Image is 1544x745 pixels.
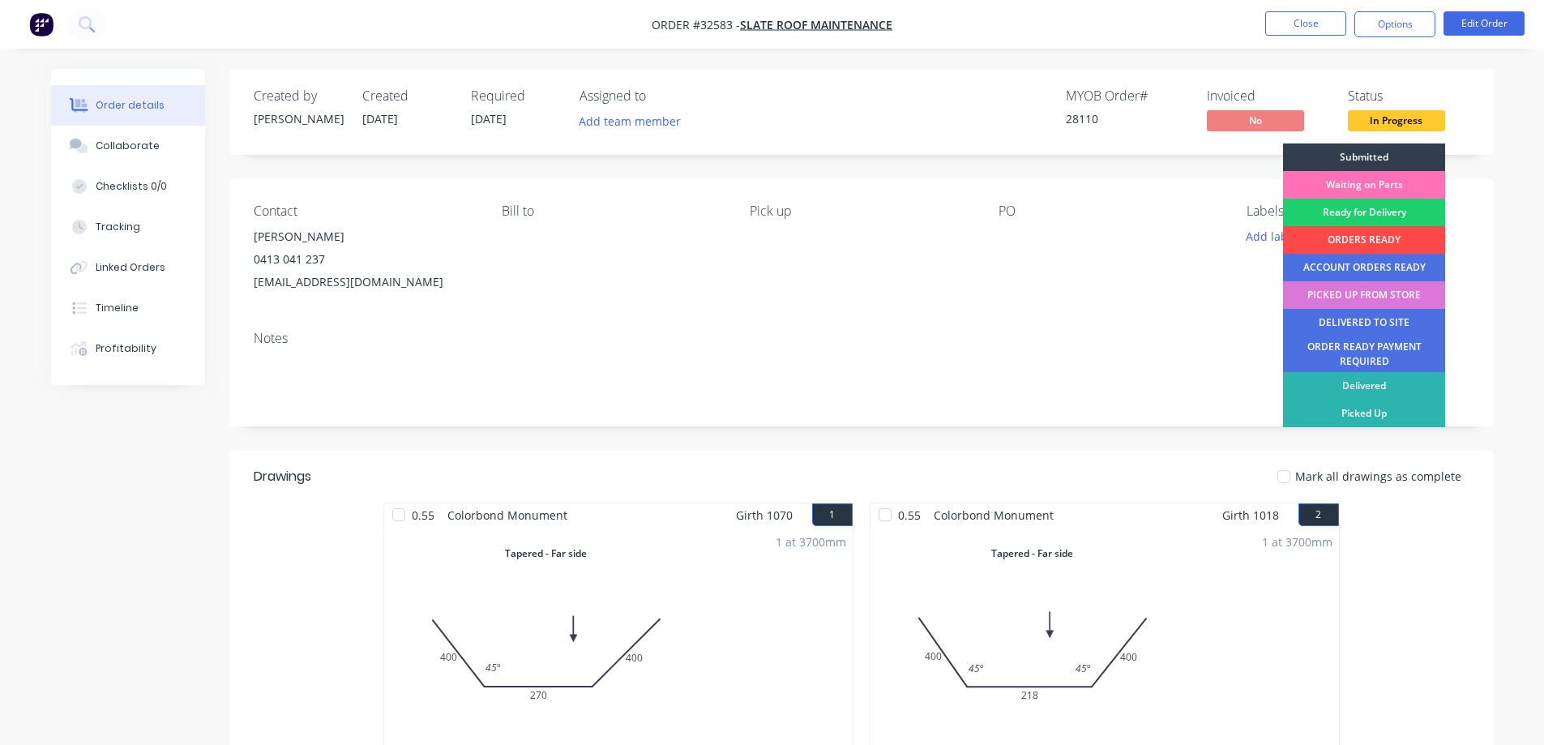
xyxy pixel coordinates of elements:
[1066,88,1187,104] div: MYOB Order #
[51,126,205,166] button: Collaborate
[750,203,972,219] div: Pick up
[405,503,441,527] span: 0.55
[580,110,690,132] button: Add team member
[892,503,927,527] span: 0.55
[254,203,476,219] div: Contact
[51,328,205,369] button: Profitability
[1262,533,1332,550] div: 1 at 3700mm
[51,288,205,328] button: Timeline
[96,301,139,315] div: Timeline
[51,166,205,207] button: Checklists 0/0
[362,88,451,104] div: Created
[736,503,793,527] span: Girth 1070
[580,88,742,104] div: Assigned to
[96,98,165,113] div: Order details
[1348,88,1469,104] div: Status
[51,85,205,126] button: Order details
[254,225,476,248] div: [PERSON_NAME]
[254,248,476,271] div: 0413 041 237
[254,271,476,293] div: [EMAIL_ADDRESS][DOMAIN_NAME]
[96,341,156,356] div: Profitability
[96,220,140,234] div: Tracking
[96,179,167,194] div: Checklists 0/0
[1066,110,1187,127] div: 28110
[441,503,574,527] span: Colorbond Monument
[1265,11,1346,36] button: Close
[1283,254,1445,281] div: ACCOUNT ORDERS READY
[740,17,892,32] a: SLATE ROOF MAINTENANCE
[1283,336,1445,372] div: ORDER READY PAYMENT REQUIRED
[1283,309,1445,336] div: DELIVERED TO SITE
[927,503,1060,527] span: Colorbond Monument
[1283,281,1445,309] div: PICKED UP FROM STORE
[254,88,343,104] div: Created by
[1354,11,1435,37] button: Options
[1283,226,1445,254] div: ORDERS READY
[1283,143,1445,171] div: Submitted
[254,110,343,127] div: [PERSON_NAME]
[96,260,165,275] div: Linked Orders
[1443,11,1525,36] button: Edit Order
[254,467,311,486] div: Drawings
[1207,88,1328,104] div: Invoiced
[502,203,724,219] div: Bill to
[1348,110,1445,135] button: In Progress
[812,503,853,526] button: 1
[51,247,205,288] button: Linked Orders
[471,111,507,126] span: [DATE]
[1238,225,1312,247] button: Add labels
[362,111,398,126] span: [DATE]
[1283,171,1445,199] div: Waiting on Parts
[1222,503,1279,527] span: Girth 1018
[1283,400,1445,427] div: Picked Up
[51,207,205,247] button: Tracking
[96,139,160,153] div: Collaborate
[570,110,689,132] button: Add team member
[254,225,476,293] div: [PERSON_NAME]0413 041 237[EMAIL_ADDRESS][DOMAIN_NAME]
[29,12,53,36] img: Factory
[1283,372,1445,400] div: Delivered
[1298,503,1339,526] button: 2
[1283,199,1445,226] div: Ready for Delivery
[999,203,1221,219] div: PO
[776,533,846,550] div: 1 at 3700mm
[1247,203,1469,219] div: Labels
[1348,110,1445,131] span: In Progress
[1207,110,1304,131] span: No
[471,88,560,104] div: Required
[652,17,740,32] span: Order #32583 -
[254,331,1469,346] div: Notes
